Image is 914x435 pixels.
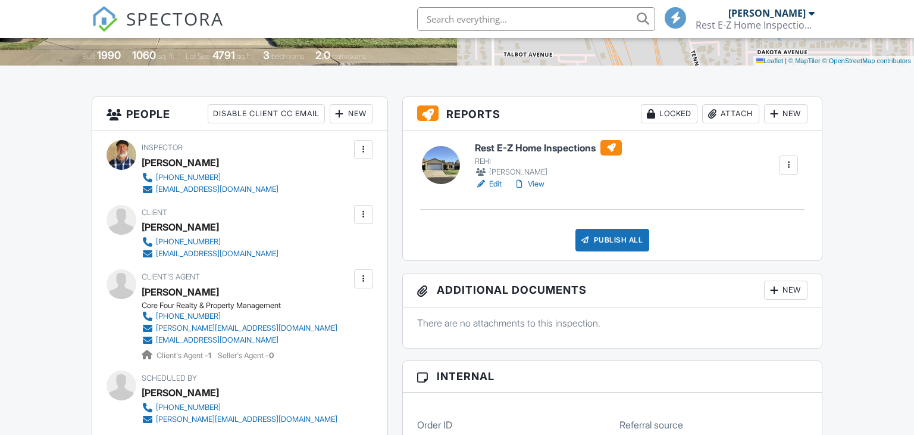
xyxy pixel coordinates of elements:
[332,52,366,61] span: bathrooms
[208,104,325,123] div: Disable Client CC Email
[142,283,219,301] a: [PERSON_NAME]
[269,351,274,360] strong: 0
[702,104,759,123] div: Attach
[97,49,121,61] div: 1990
[475,178,502,190] a: Edit
[142,402,337,414] a: [PHONE_NUMBER]
[92,6,118,32] img: The Best Home Inspection Software - Spectora
[208,351,211,360] strong: 1
[158,52,174,61] span: sq. ft.
[417,7,655,31] input: Search everything...
[764,104,807,123] div: New
[142,374,197,383] span: Scheduled By
[156,312,221,321] div: [PHONE_NUMBER]
[403,361,822,392] h3: Internal
[417,316,808,330] p: There are no attachments to this inspection.
[218,351,274,360] span: Seller's Agent -
[142,248,278,260] a: [EMAIL_ADDRESS][DOMAIN_NAME]
[212,49,235,61] div: 4791
[142,272,200,281] span: Client's Agent
[156,324,337,333] div: [PERSON_NAME][EMAIL_ADDRESS][DOMAIN_NAME]
[514,178,544,190] a: View
[315,49,330,61] div: 2.0
[186,52,211,61] span: Lot Size
[156,403,221,412] div: [PHONE_NUMBER]
[156,173,221,182] div: [PHONE_NUMBER]
[822,57,911,64] a: © OpenStreetMap contributors
[728,7,806,19] div: [PERSON_NAME]
[788,57,821,64] a: © MapTiler
[82,52,95,61] span: Built
[330,104,373,123] div: New
[756,57,783,64] a: Leaflet
[142,218,219,236] div: [PERSON_NAME]
[764,281,807,300] div: New
[156,237,221,247] div: [PHONE_NUMBER]
[142,143,183,152] span: Inspector
[142,414,337,425] a: [PERSON_NAME][EMAIL_ADDRESS][DOMAIN_NAME]
[641,104,697,123] div: Locked
[156,249,278,259] div: [EMAIL_ADDRESS][DOMAIN_NAME]
[403,274,822,307] h3: Additional Documents
[263,49,270,61] div: 3
[92,16,224,41] a: SPECTORA
[92,97,387,131] h3: People
[417,418,452,431] label: Order ID
[475,140,622,156] h6: Rest E-Z Home Inspections
[237,52,252,61] span: sq.ft.
[142,384,219,402] div: [PERSON_NAME]
[475,157,622,166] div: REHI
[403,97,822,131] h3: Reports
[475,140,622,178] a: Rest E-Z Home Inspections REHI [PERSON_NAME]
[156,185,278,194] div: [EMAIL_ADDRESS][DOMAIN_NAME]
[575,229,650,251] div: Publish All
[142,172,278,184] a: [PHONE_NUMBER]
[126,6,224,31] span: SPECTORA
[156,351,213,360] span: Client's Agent -
[619,418,683,431] label: Referral source
[132,49,156,61] div: 1060
[696,19,815,31] div: Rest E-Z Home Inspections
[142,154,219,172] div: [PERSON_NAME]
[271,52,304,61] span: bedrooms
[156,335,278,345] div: [EMAIL_ADDRESS][DOMAIN_NAME]
[142,334,337,346] a: [EMAIL_ADDRESS][DOMAIN_NAME]
[142,184,278,195] a: [EMAIL_ADDRESS][DOMAIN_NAME]
[142,322,337,334] a: [PERSON_NAME][EMAIL_ADDRESS][DOMAIN_NAME]
[142,310,337,322] a: [PHONE_NUMBER]
[785,57,787,64] span: |
[156,415,337,424] div: [PERSON_NAME][EMAIL_ADDRESS][DOMAIN_NAME]
[142,301,347,310] div: Core Four Realty & Property Management
[142,236,278,248] a: [PHONE_NUMBER]
[142,208,167,217] span: Client
[475,166,622,178] div: [PERSON_NAME]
